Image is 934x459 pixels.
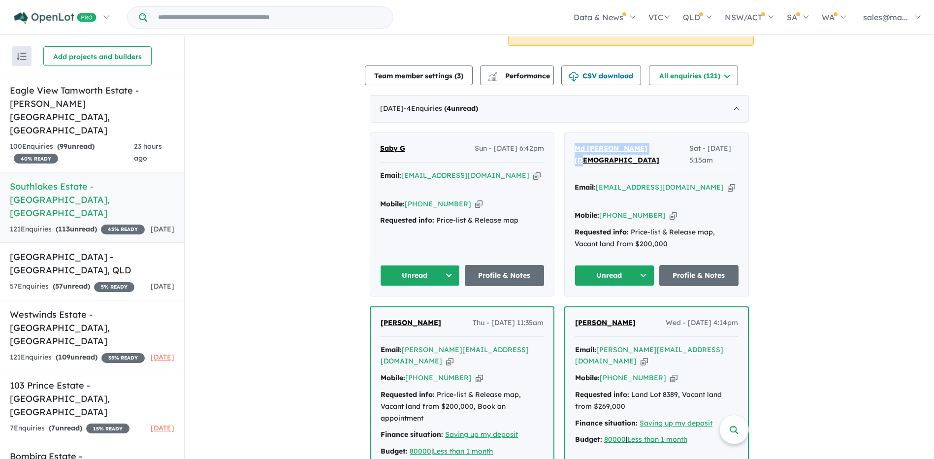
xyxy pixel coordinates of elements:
a: [PHONE_NUMBER] [599,211,666,220]
strong: Budget: [575,435,602,444]
strong: ( unread) [444,104,478,113]
a: [PERSON_NAME][EMAIL_ADDRESS][DOMAIN_NAME] [381,345,529,366]
a: Profile & Notes [659,265,739,286]
div: Price-list & Release map, Vacant land from $200,000, Book an appointment [381,389,544,424]
button: Team member settings (3) [365,66,473,85]
span: 15 % READY [86,424,129,433]
img: sort.svg [17,53,27,60]
a: [PHONE_NUMBER] [405,373,472,382]
h5: 103 Prince Estate - [GEOGRAPHIC_DATA] , [GEOGRAPHIC_DATA] [10,379,174,419]
strong: ( unread) [56,353,97,361]
strong: ( unread) [57,142,95,151]
a: [PERSON_NAME][EMAIL_ADDRESS][DOMAIN_NAME] [575,345,723,366]
div: Price-list & Release map, Vacant land from $200,000 [575,227,739,250]
span: Md [PERSON_NAME][DEMOGRAPHIC_DATA] [575,144,659,164]
a: 80000 [604,435,626,444]
a: Saving up my deposit [640,419,712,427]
button: Copy [533,170,541,181]
span: Saby G [380,144,405,153]
a: [PERSON_NAME] [575,317,636,329]
div: 57 Enquir ies [10,281,134,293]
a: Less than 1 month [627,435,687,444]
strong: Requested info: [381,390,435,399]
div: 7 Enquir ies [10,423,129,434]
strong: ( unread) [49,424,82,432]
span: [DATE] [151,353,174,361]
button: Copy [670,210,677,221]
img: bar-chart.svg [488,75,498,81]
a: [EMAIL_ADDRESS][DOMAIN_NAME] [401,171,529,180]
strong: Requested info: [380,216,434,225]
div: | [381,446,544,458]
h5: [GEOGRAPHIC_DATA] - [GEOGRAPHIC_DATA] , QLD [10,250,174,277]
strong: Mobile: [575,373,600,382]
a: Saby G [380,143,405,155]
span: Performance [489,71,550,80]
span: 7 [51,424,55,432]
strong: Email: [575,345,596,354]
span: 5 % READY [94,282,134,292]
span: 109 [58,353,70,361]
div: | [575,434,738,446]
button: Copy [475,199,483,209]
button: Copy [641,356,648,366]
strong: ( unread) [56,225,97,233]
a: [PHONE_NUMBER] [600,373,666,382]
span: Sun - [DATE] 6:42pm [475,143,544,155]
strong: Mobile: [381,373,405,382]
a: [PHONE_NUMBER] [405,199,471,208]
span: Sat - [DATE] 5:15am [689,143,739,166]
button: Copy [670,373,677,383]
span: 113 [58,225,70,233]
span: 35 % READY [101,353,145,363]
strong: Email: [381,345,402,354]
button: Performance [480,66,554,85]
span: Wed - [DATE] 4:14pm [666,317,738,329]
strong: Email: [575,183,596,192]
button: CSV download [561,66,641,85]
a: 80000 [410,447,431,456]
span: 40 % READY [14,154,58,164]
button: Copy [476,373,483,383]
h5: Eagle View Tamworth Estate - [PERSON_NAME][GEOGRAPHIC_DATA] , [GEOGRAPHIC_DATA] [10,84,174,137]
div: [DATE] [370,95,749,123]
a: [EMAIL_ADDRESS][DOMAIN_NAME] [596,183,724,192]
a: Profile & Notes [465,265,545,286]
button: Copy [446,356,453,366]
button: All enquiries (121) [649,66,738,85]
a: [PERSON_NAME] [381,317,441,329]
span: [DATE] [151,282,174,291]
img: download icon [569,72,579,82]
span: 45 % READY [101,225,145,234]
strong: Mobile: [575,211,599,220]
strong: Requested info: [575,228,629,236]
a: Less than 1 month [433,447,493,456]
span: [PERSON_NAME] [575,318,636,327]
div: 121 Enquir ies [10,352,145,363]
a: Saving up my deposit [445,430,518,439]
span: [PERSON_NAME] [381,318,441,327]
span: 4 [447,104,451,113]
img: line-chart.svg [488,72,497,77]
strong: ( unread) [53,282,90,291]
span: 99 [60,142,67,151]
span: 3 [457,71,461,80]
div: Price-list & Release map [380,215,544,227]
span: 23 hours ago [134,142,162,163]
strong: Budget: [381,447,408,456]
h5: Southlakes Estate - [GEOGRAPHIC_DATA] , [GEOGRAPHIC_DATA] [10,180,174,220]
span: Thu - [DATE] 11:35am [473,317,544,329]
strong: Mobile: [380,199,405,208]
button: Unread [575,265,654,286]
div: Land Lot 8389, Vacant land from $269,000 [575,389,738,413]
div: 100 Enquir ies [10,141,134,164]
strong: Finance situation: [381,430,443,439]
button: Copy [728,182,735,193]
span: sales@ma... [863,12,908,22]
span: - 4 Enquir ies [404,104,478,113]
img: Openlot PRO Logo White [14,12,97,24]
